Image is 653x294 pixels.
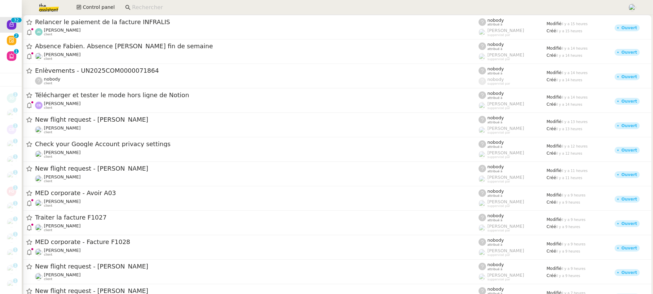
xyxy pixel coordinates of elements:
span: nobody [487,42,504,47]
span: Control panel [83,3,115,11]
span: [PERSON_NAME] [44,223,81,228]
span: [PERSON_NAME] [487,273,524,278]
app-user-label: suppervisé par [479,273,547,281]
span: il y a 9 heures [562,218,586,222]
span: [PERSON_NAME] [487,248,524,253]
img: users%2FyQfMwtYgTqhRP2YHWHmG2s2LYaD3%2Favatar%2Fprofile-pic.png [479,200,486,207]
span: Modifié [547,46,562,51]
app-user-detailed-label: client [35,150,479,159]
span: il y a 14 heures [562,96,588,99]
div: Ouvert [621,246,637,250]
span: nobody [487,213,504,218]
span: client [44,204,52,208]
span: MED corporate - Facture F1028 [35,239,479,245]
span: Modifié [547,242,562,246]
span: Créé [547,126,556,131]
app-user-detailed-label: client [35,76,479,85]
span: [PERSON_NAME] [487,52,524,57]
app-user-detailed-label: client [35,248,479,257]
img: users%2FyQfMwtYgTqhRP2YHWHmG2s2LYaD3%2Favatar%2Fprofile-pic.png [479,53,486,60]
input: Rechercher [132,3,621,12]
span: il y a 11 heures [556,176,582,180]
app-user-label: suppervisé par [479,101,547,110]
span: nobody [487,140,504,145]
span: suppervisé par [487,229,510,232]
app-user-label: attribué à [479,164,547,173]
div: Ouvert [621,271,637,275]
img: users%2FABbKNE6cqURruDjcsiPjnOKQJp72%2Favatar%2F553dd27b-fe40-476d-bebb-74bc1599d59c [7,233,16,243]
span: [PERSON_NAME] [44,199,81,204]
span: Traiter la facture F1027 [35,214,479,221]
span: MED corporate - Avoir A03 [35,190,479,196]
span: Modifié [547,144,562,149]
nz-badge-sup: 32 [11,18,21,22]
span: nobody [487,189,504,194]
p: 1 [14,123,17,129]
app-user-label: suppervisé par [479,224,547,232]
span: il y a 14 heures [562,71,588,75]
span: suppervisé par [487,57,510,61]
nz-badge-sup: 1 [13,232,18,237]
div: Ouvert [621,75,637,79]
span: nobody [487,238,504,243]
span: client [44,228,52,232]
span: Enlèvements - UN2025COM0000071864 [35,68,479,74]
span: client [44,106,52,110]
img: users%2FoFdbodQ3TgNoWt9kP3GXAs5oaCq1%2Favatar%2Fprofile-pic.png [479,273,486,281]
p: 1 [14,154,17,160]
img: users%2FoFdbodQ3TgNoWt9kP3GXAs5oaCq1%2Favatar%2Fprofile-pic.png [479,126,486,134]
app-user-label: suppervisé par [479,150,547,159]
span: attribué à [487,194,502,198]
span: Télécharger et tester le mode hors ligne de Notion [35,92,479,98]
app-user-label: suppervisé par [479,126,547,135]
div: Ouvert [621,197,637,201]
app-user-detailed-label: client [35,174,479,183]
nz-badge-sup: 1 [13,201,18,206]
div: Ouvert [621,222,637,226]
span: Modifié [547,21,562,26]
div: Ouvert [621,173,637,177]
span: il y a 15 heures [562,22,588,26]
img: users%2FC9SBsJ0duuaSgpQFj5LgoEX8n0o2%2Favatar%2Fec9d51b8-9413-4189-adfb-7be4d8c96a3c [35,126,43,134]
img: users%2F0G3Vvnvi3TQv835PC6wL0iK4Q012%2Favatar%2F85e45ffa-4efd-43d5-9109-2e66efd3e965 [7,202,16,212]
span: suppervisé par [487,131,510,135]
span: client [44,253,52,257]
span: suppervisé par [487,82,510,86]
nz-badge-sup: 2 [14,33,19,38]
span: il y a 9 heures [562,267,586,271]
span: nobody [487,115,504,120]
div: Ouvert [621,26,637,30]
img: users%2FyQfMwtYgTqhRP2YHWHmG2s2LYaD3%2Favatar%2Fprofile-pic.png [479,102,486,109]
img: users%2FYQzvtHxFwHfgul3vMZmAPOQmiRm1%2Favatar%2Fbenjamin-delahaye_m.png [35,151,43,158]
span: nobody [487,18,504,23]
nz-badge-sup: 1 [13,154,18,159]
img: svg [35,102,43,109]
nz-badge-sup: 1 [13,92,18,97]
app-user-label: attribué à [479,189,547,197]
img: svg [7,187,16,196]
span: attribué à [487,23,502,27]
p: 1 [14,278,17,284]
p: 1 [14,170,17,176]
span: client [44,33,52,36]
span: client [44,179,52,183]
img: svg [7,93,16,103]
span: [PERSON_NAME] [44,150,81,155]
span: [PERSON_NAME] [487,224,524,229]
app-user-label: attribué à [479,115,547,124]
span: suppervisé par [487,204,510,208]
img: users%2FSg6jQljroSUGpSfKFUOPmUmNaZ23%2Favatar%2FUntitled.png [35,200,43,207]
nz-badge-sup: 1 [13,170,18,175]
span: [PERSON_NAME] [44,101,81,106]
span: Créé [547,53,556,58]
span: suppervisé par [487,278,510,281]
p: 1 [14,139,17,145]
span: attribué à [487,243,502,247]
span: Créé [547,151,556,156]
app-user-detailed-label: client [35,101,479,110]
span: il y a 9 heures [556,225,580,229]
span: il y a 14 heures [556,78,582,82]
span: [PERSON_NAME] [487,126,524,131]
img: users%2FoFdbodQ3TgNoWt9kP3GXAs5oaCq1%2Favatar%2Fprofile-pic.png [479,175,486,183]
span: [PERSON_NAME] [44,28,81,33]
